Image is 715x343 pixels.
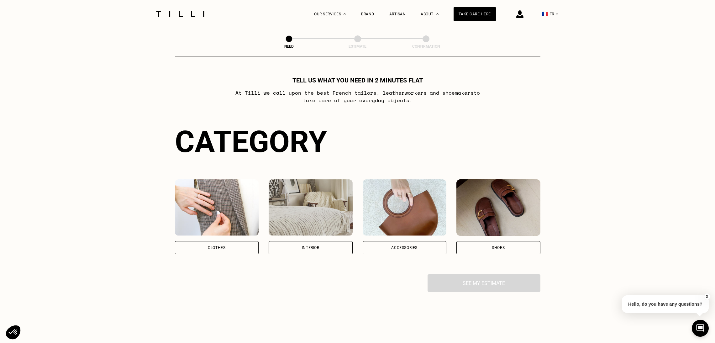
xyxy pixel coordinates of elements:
[436,13,439,15] img: About drop-down menu
[391,245,418,250] font: Accessories
[549,12,554,16] font: FR
[175,179,259,236] img: Clothes
[349,44,366,49] font: Estimate
[303,89,480,104] font: to take care of your everyday objects.
[292,77,423,84] font: Tell us what you need in 2 minutes flat
[314,12,341,16] font: Our services
[454,7,496,21] a: Take care here
[556,13,558,15] img: drop-down menu
[492,245,505,250] font: Shoes
[376,89,474,97] font: , leatherworkers and shoemakers
[389,12,406,16] a: Artisan
[269,179,353,236] img: Interior
[706,294,708,299] font: X
[704,293,710,300] button: X
[344,13,346,15] img: Drop-down menu
[175,124,327,159] font: Category
[456,179,540,236] img: Shoes
[284,44,294,49] font: Need
[421,12,434,16] font: About
[459,12,491,16] font: Take care here
[154,11,207,17] img: Tilli Dressmaking Service Logo
[542,11,548,17] font: 🇫🇷
[361,12,374,16] a: Brand
[235,89,376,97] font: At Tilli we call upon the best French tailors
[412,44,440,49] font: Confirmation
[363,179,447,236] img: Accessories
[516,10,523,18] img: connection icon
[628,302,702,307] font: Hello, do you have any questions?
[302,245,319,250] font: Interior
[208,245,225,250] font: Clothes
